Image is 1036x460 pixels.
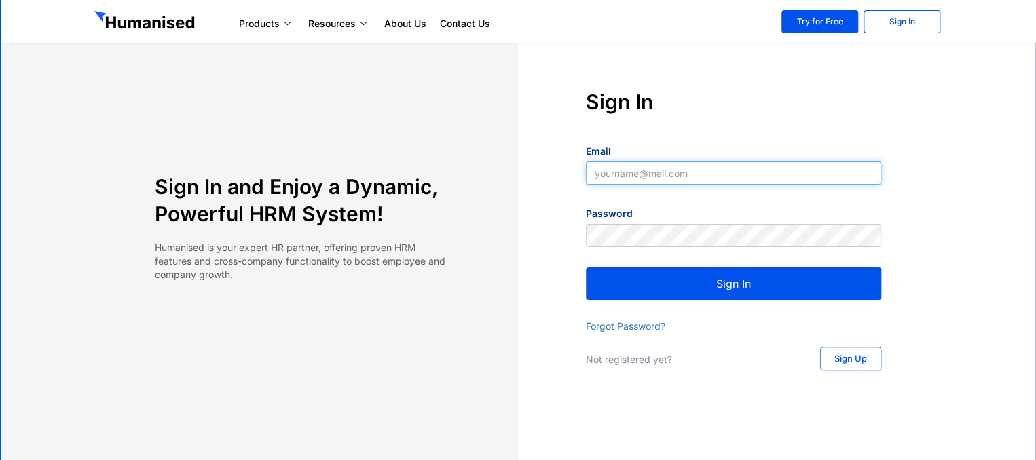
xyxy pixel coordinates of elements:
img: GetHumanised Logo [94,11,198,33]
a: Sign In [864,10,940,33]
h4: Sign In and Enjoy a Dynamic, Powerful HRM System! [155,173,450,227]
p: Humanised is your expert HR partner, offering proven HRM features and cross-company functionality... [155,241,450,282]
a: Contact Us [433,16,497,32]
a: Sign Up [820,347,881,370]
a: Try for Free [781,10,858,33]
span: Sign Up [834,354,867,363]
button: Sign In [586,267,881,300]
a: Products [232,16,301,32]
label: Password [586,207,633,221]
a: Resources [301,16,377,32]
a: Forgot Password? [586,320,665,332]
label: Email [586,145,611,158]
a: About Us [377,16,433,32]
input: yourname@mail.com [586,161,881,185]
p: Not registered yet? [586,353,793,366]
h4: Sign In [586,88,881,115]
